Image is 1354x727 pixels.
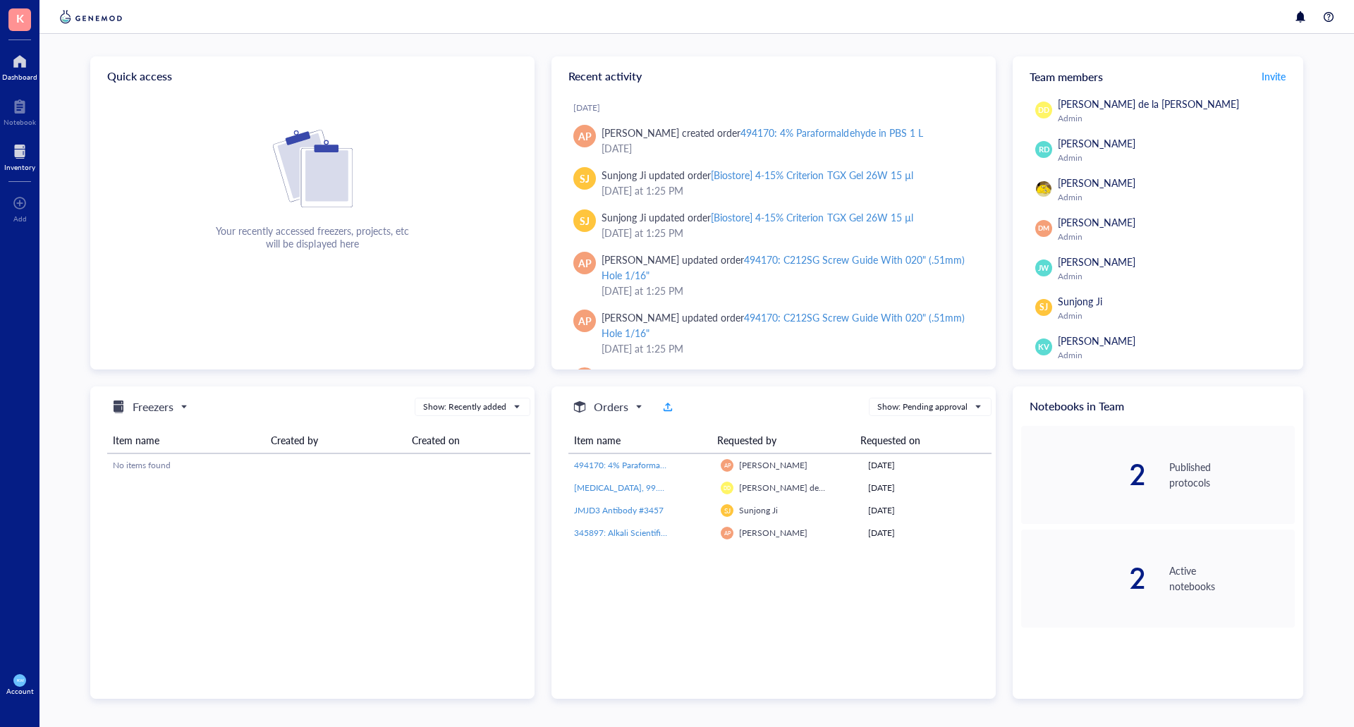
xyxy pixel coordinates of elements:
span: RD [1038,144,1049,156]
button: Invite [1261,65,1286,87]
span: [PERSON_NAME] de la [PERSON_NAME] [1058,97,1239,111]
div: Admin [1058,271,1289,282]
div: [DATE] [602,140,973,156]
a: 494170: 4% Paraformaldehyde in PBS 1 L [574,459,709,472]
span: 345897: Alkali Scientific™ 2" Cardboard Freezer Boxes with Drain Holes - Water and Ice Resistant ... [574,527,1031,539]
div: [PERSON_NAME] created order [602,125,923,140]
a: SJSunjong Ji updated order[Biostore] 4-15% Criterion TGX Gel 26W 15 µl[DATE] at 1:25 PM [563,204,984,246]
a: [MEDICAL_DATA], 99.6%, ACS reagent, meets the requirements of Reag.Ph.Eur. [574,482,709,494]
div: Team members [1013,56,1303,96]
div: Notebooks in Team [1013,386,1303,426]
div: [DATE] [868,482,986,494]
div: [DATE] [868,459,986,472]
th: Created on [406,427,530,453]
div: 2 [1021,460,1147,489]
span: SJ [724,506,731,515]
a: AP[PERSON_NAME] updated order494170: C212SG Screw Guide With 020" (.51mm) Hole 1/16"[DATE] at 1:2... [563,304,984,362]
span: [MEDICAL_DATA], 99.6%, ACS reagent, meets the requirements of Reag.Ph.Eur. [574,482,870,494]
div: Dashboard [2,73,37,81]
div: Admin [1058,113,1289,124]
span: JMJD3 Antibody #3457 [574,504,664,516]
span: [PERSON_NAME] [1058,255,1135,269]
span: SJ [580,171,590,186]
span: SJ [1039,301,1048,314]
th: Requested by [712,427,855,453]
h5: Orders [594,398,628,415]
th: Item name [107,427,265,453]
span: DD [1038,104,1049,116]
div: [PERSON_NAME] updated order [602,252,973,283]
div: 494170: C212SG Screw Guide With 020" (.51mm) Hole 1/16" [602,310,965,340]
span: K [16,9,24,27]
a: JMJD3 Antibody #3457 [574,504,709,517]
span: [PERSON_NAME] [1058,136,1135,150]
span: JW [1038,262,1049,274]
span: [PERSON_NAME] [1058,176,1135,190]
div: [DATE] at 1:25 PM [602,283,973,298]
div: Recent activity [551,56,996,96]
div: Admin [1058,192,1289,203]
img: Cf+DiIyRRx+BTSbnYhsZzE9to3+AfuhVxcka4spAAAAAElFTkSuQmCC [273,130,353,207]
div: Active notebooks [1169,563,1295,594]
a: SJSunjong Ji updated order[Biostore] 4-15% Criterion TGX Gel 26W 15 µl[DATE] at 1:25 PM [563,161,984,204]
span: AP [578,313,592,329]
div: [DATE] [868,527,986,539]
img: da48f3c6-a43e-4a2d-aade-5eac0d93827f.jpeg [1036,181,1051,197]
div: Notebook [4,118,36,126]
div: Sunjong Ji updated order [602,167,913,183]
div: 494170: C212SG Screw Guide With 020" (.51mm) Hole 1/16" [602,252,965,282]
a: Notebook [4,95,36,126]
div: Show: Pending approval [877,401,968,413]
span: DD [724,485,731,491]
div: [DATE] at 1:25 PM [602,341,973,356]
span: [PERSON_NAME] [1058,334,1135,348]
div: Admin [1058,152,1289,164]
h5: Freezers [133,398,173,415]
div: [DATE] at 1:25 PM [602,183,973,198]
span: AP [724,530,731,536]
span: Sunjong Ji [1058,294,1102,308]
span: Sunjong Ji [739,504,778,516]
a: Dashboard [2,50,37,81]
span: KW [16,678,23,683]
div: Quick access [90,56,535,96]
div: 494170: 4% Paraformaldehyde in PBS 1 L [740,126,922,140]
span: [PERSON_NAME] [1058,215,1135,229]
th: Item name [568,427,712,453]
th: Requested on [855,427,980,453]
div: Show: Recently added [423,401,506,413]
span: [PERSON_NAME] de la [PERSON_NAME] [739,482,898,494]
div: Published protocols [1169,459,1295,490]
div: [DATE] [868,504,986,517]
a: 345897: Alkali Scientific™ 2" Cardboard Freezer Boxes with Drain Holes - Water and Ice Resistant ... [574,527,709,539]
span: [PERSON_NAME] [739,527,807,539]
div: Admin [1058,231,1289,243]
div: Sunjong Ji updated order [602,209,913,225]
th: Created by [265,427,406,453]
span: KV [1038,341,1049,353]
div: Your recently accessed freezers, projects, etc will be displayed here [216,224,409,250]
span: Invite [1262,69,1286,83]
span: DM [1038,224,1049,233]
div: 2 [1021,564,1147,592]
a: AP[PERSON_NAME] created order494170: 4% Paraformaldehyde in PBS 1 L[DATE] [563,119,984,161]
a: Inventory [4,140,35,171]
div: Add [13,214,27,223]
span: AP [578,128,592,144]
div: Inventory [4,163,35,171]
span: AP [578,255,592,271]
div: No items found [113,459,525,472]
span: AP [724,462,731,468]
div: [Biostore] 4-15% Criterion TGX Gel 26W 15 µl [711,168,913,182]
div: Admin [1058,350,1289,361]
div: [DATE] at 1:25 PM [602,225,973,240]
div: [DATE] [573,102,984,114]
div: Account [6,687,34,695]
span: 494170: 4% Paraformaldehyde in PBS 1 L [574,459,730,471]
a: AP[PERSON_NAME] updated order494170: C212SG Screw Guide With 020" (.51mm) Hole 1/16"[DATE] at 1:2... [563,246,984,304]
span: SJ [580,213,590,228]
img: genemod-logo [56,8,126,25]
span: [PERSON_NAME] [739,459,807,471]
div: [PERSON_NAME] updated order [602,310,973,341]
